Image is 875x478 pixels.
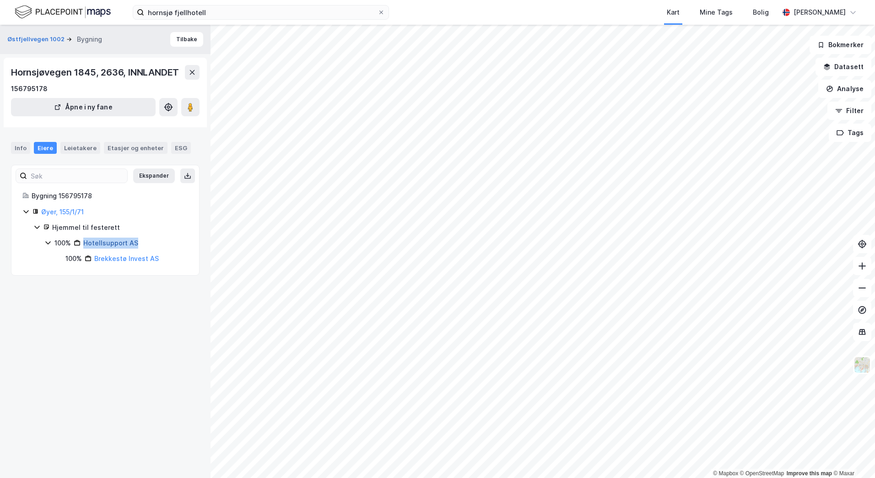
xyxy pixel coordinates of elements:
[41,208,84,216] a: Øyer, 155/1/71
[60,142,100,154] div: Leietakere
[133,168,175,183] button: Ekspander
[794,7,846,18] div: [PERSON_NAME]
[171,142,191,154] div: ESG
[11,65,181,80] div: Hornsjøvegen 1845, 2636, INNLANDET
[818,80,871,98] button: Analyse
[829,434,875,478] iframe: Chat Widget
[810,36,871,54] button: Bokmerker
[52,222,188,233] div: Hjemmel til festerett
[83,239,138,247] a: Hotellsupport AS
[54,238,71,249] div: 100%
[27,169,127,183] input: Søk
[170,32,203,47] button: Tilbake
[65,253,82,264] div: 100%
[827,102,871,120] button: Filter
[94,255,159,262] a: Brekkestø Invest AS
[11,83,48,94] div: 156795178
[34,142,57,154] div: Eiere
[11,98,156,116] button: Åpne i ny fane
[11,142,30,154] div: Info
[816,58,871,76] button: Datasett
[32,190,188,201] div: Bygning 156795178
[787,470,832,477] a: Improve this map
[108,144,164,152] div: Etasjer og enheter
[829,124,871,142] button: Tags
[77,34,102,45] div: Bygning
[753,7,769,18] div: Bolig
[713,470,738,477] a: Mapbox
[667,7,680,18] div: Kart
[829,434,875,478] div: Kontrollprogram for chat
[7,35,66,44] button: Østfjellvegen 1002
[853,356,871,374] img: Z
[700,7,733,18] div: Mine Tags
[740,470,784,477] a: OpenStreetMap
[144,5,378,19] input: Søk på adresse, matrikkel, gårdeiere, leietakere eller personer
[15,4,111,20] img: logo.f888ab2527a4732fd821a326f86c7f29.svg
